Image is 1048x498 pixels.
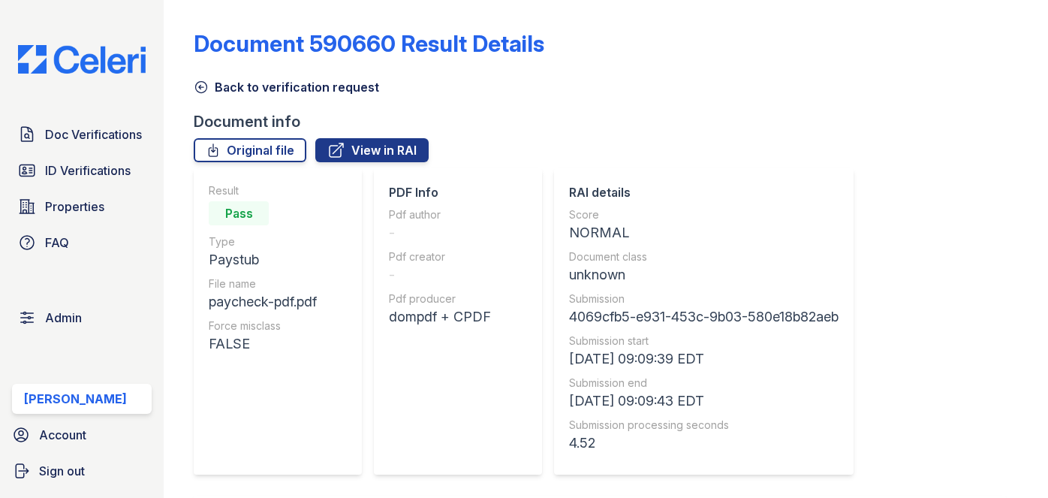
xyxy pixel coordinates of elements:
[6,420,158,450] a: Account
[315,138,429,162] a: View in RAI
[6,456,158,486] a: Sign out
[569,433,839,454] div: 4.52
[209,276,317,291] div: File name
[45,125,142,143] span: Doc Verifications
[389,183,491,201] div: PDF Info
[12,119,152,149] a: Doc Verifications
[209,291,317,312] div: paycheck-pdf.pdf
[12,192,152,222] a: Properties
[209,201,269,225] div: Pass
[569,291,839,306] div: Submission
[12,155,152,186] a: ID Verifications
[209,249,317,270] div: Paystub
[209,234,317,249] div: Type
[569,222,839,243] div: NORMAL
[209,318,317,334] div: Force misclass
[12,228,152,258] a: FAQ
[194,138,306,162] a: Original file
[569,306,839,327] div: 4069cfb5-e931-453c-9b03-580e18b82aeb
[389,207,491,222] div: Pdf author
[39,462,85,480] span: Sign out
[569,264,839,285] div: unknown
[569,376,839,391] div: Submission end
[569,334,839,349] div: Submission start
[569,391,839,412] div: [DATE] 09:09:43 EDT
[39,426,86,444] span: Account
[389,306,491,327] div: dompdf + CPDF
[45,161,131,180] span: ID Verifications
[194,78,379,96] a: Back to verification request
[209,183,317,198] div: Result
[209,334,317,355] div: FALSE
[389,264,491,285] div: -
[569,249,839,264] div: Document class
[194,30,544,57] a: Document 590660 Result Details
[45,309,82,327] span: Admin
[24,390,127,408] div: [PERSON_NAME]
[194,111,1018,132] div: Document info
[569,183,839,201] div: RAI details
[389,291,491,306] div: Pdf producer
[45,198,104,216] span: Properties
[45,234,69,252] span: FAQ
[12,303,152,333] a: Admin
[569,349,839,370] div: [DATE] 09:09:39 EDT
[569,207,839,222] div: Score
[6,45,158,74] img: CE_Logo_Blue-a8612792a0a2168367f1c8372b55b34899dd931a85d93a1a3d3e32e68fde9ad4.png
[389,222,491,243] div: -
[569,418,839,433] div: Submission processing seconds
[389,249,491,264] div: Pdf creator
